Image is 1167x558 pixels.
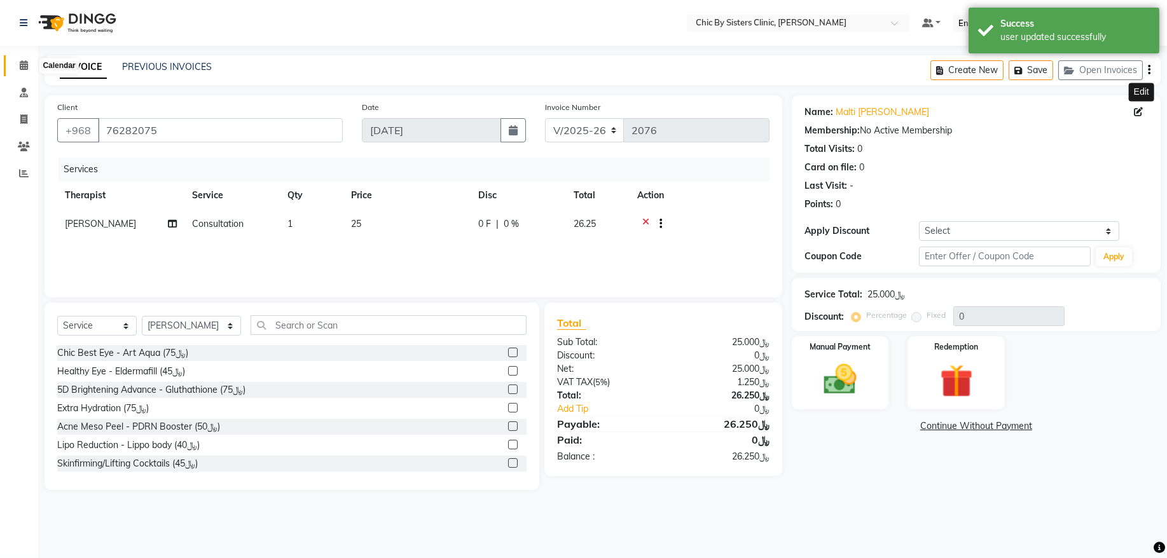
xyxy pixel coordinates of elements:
div: Services [59,158,779,181]
a: Continue Without Payment [794,419,1158,433]
div: Payable: [548,416,663,432]
div: Last Visit: [804,179,847,193]
div: Name: [804,105,833,119]
div: ﷼26.250 [663,416,779,432]
span: Total [557,316,586,330]
div: ﷼25.000 [663,362,779,376]
span: VAT TAX [557,376,593,388]
div: ﷼0 [682,402,779,416]
div: Balance : [548,450,663,463]
div: Membership: [804,124,860,137]
div: Paid: [548,432,663,447]
div: 0 [836,198,841,211]
th: Price [343,181,471,210]
span: 26.25 [574,218,596,229]
label: Client [57,102,78,113]
div: 0 [859,161,864,174]
div: Edit [1129,83,1154,101]
span: 0 % [504,217,519,231]
div: Points: [804,198,833,211]
div: Coupon Code [804,250,919,263]
div: No Active Membership [804,124,1148,137]
div: 0 [857,142,862,156]
div: Chic Best Eye - Art Aqua (﷼75) [57,346,188,360]
label: Invoice Number [545,102,600,113]
div: Discount: [804,310,844,323]
button: Create New [930,60,1004,80]
span: 0 F [478,217,491,231]
div: Lipo Reduction - Lippo body (﷼40) [57,439,200,452]
input: Search or Scan [251,315,527,335]
div: Net: [548,362,663,376]
span: [PERSON_NAME] [65,218,136,229]
th: Total [566,181,630,210]
th: Disc [471,181,566,210]
input: Enter Offer / Coupon Code [919,247,1091,266]
label: Redemption [934,341,978,353]
div: ﷼0 [663,432,779,447]
span: 25 [351,218,361,229]
div: Card on file: [804,161,857,174]
div: ﷼25.000 [663,336,779,349]
div: ( ) [548,376,663,389]
div: Success [1000,17,1150,31]
div: 5D Brightening Advance - Gluthathione (﷼75) [57,383,245,397]
span: 1 [287,218,293,229]
a: Malti [PERSON_NAME] [836,105,929,119]
input: Search by Name/Mobile/Email/Code [98,118,343,142]
div: ﷼26.250 [663,389,779,402]
div: ﷼25.000 [867,288,905,301]
button: Open Invoices [1058,60,1143,80]
div: Discount: [548,349,663,362]
div: Sub Total: [548,336,663,349]
img: _cash.svg [813,360,867,398]
div: ﷼26.250 [663,450,779,463]
div: Healthy Eye - Eldermafill (﷼45) [57,365,185,378]
a: PREVIOUS INVOICES [122,61,212,72]
div: Total: [548,389,663,402]
th: Service [184,181,280,210]
span: Consultation [192,218,244,229]
img: logo [32,5,120,41]
div: Skinfirming/Lifting Cocktails (﷼45) [57,457,198,470]
div: Acne Meso Peel - PDRN Booster (﷼50) [57,420,220,433]
label: Fixed [927,310,946,321]
div: Apply Discount [804,224,919,238]
div: Calendar [39,58,78,74]
div: user updated successfully [1000,31,1150,44]
button: +968 [57,118,99,142]
div: Total Visits: [804,142,855,156]
button: Save [1009,60,1053,80]
th: Therapist [57,181,184,210]
th: Action [630,181,770,210]
img: _gift.svg [930,360,983,402]
div: Extra Hydration (﷼75) [57,402,149,415]
div: ﷼0 [663,349,779,362]
div: ﷼1.250 [663,376,779,389]
label: Date [362,102,379,113]
div: - [850,179,853,193]
div: Service Total: [804,288,862,301]
label: Percentage [866,310,907,321]
a: Add Tip [548,402,682,416]
label: Manual Payment [810,341,871,353]
th: Qty [280,181,343,210]
span: 5% [595,377,607,387]
button: Apply [1096,247,1132,266]
span: | [496,217,499,231]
